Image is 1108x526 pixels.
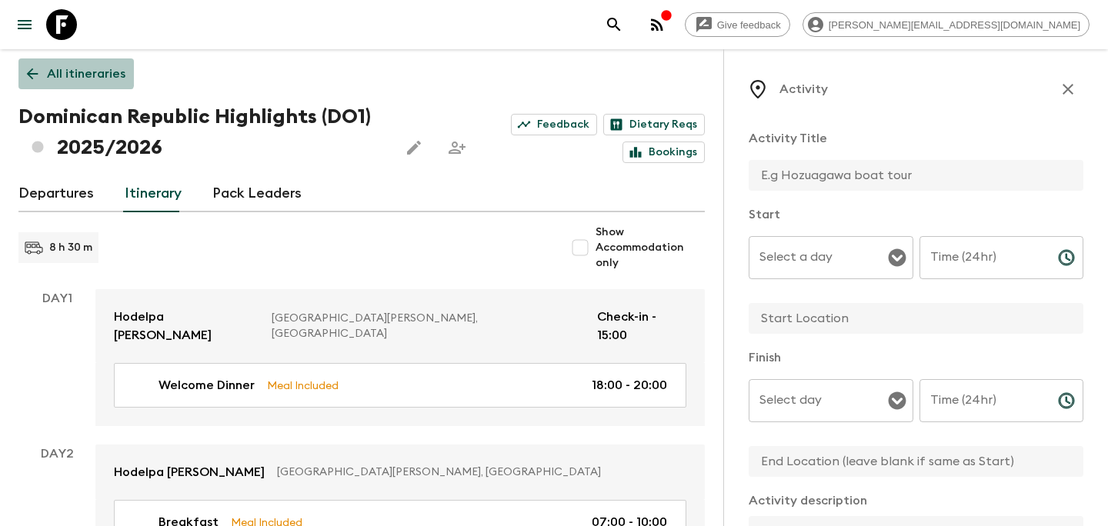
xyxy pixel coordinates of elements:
[18,58,134,89] a: All itineraries
[749,446,1071,477] input: End Location (leave blank if same as Start)
[442,132,472,163] span: Share this itinerary
[114,308,259,345] p: Hodelpa [PERSON_NAME]
[749,348,1083,367] p: Finish
[1051,242,1082,273] button: Choose time
[18,289,95,308] p: Day 1
[749,491,1083,510] p: Activity description
[95,289,705,363] a: Hodelpa [PERSON_NAME][GEOGRAPHIC_DATA][PERSON_NAME], [GEOGRAPHIC_DATA]Check-in - 15:00
[159,376,255,394] p: Welcome Dinner
[597,308,686,345] p: Check-in - 15:00
[596,225,705,271] span: Show Accommodation only
[1051,385,1082,416] button: Choose time
[685,12,790,37] a: Give feedback
[599,9,629,40] button: search adventures
[886,390,908,411] button: Open
[749,205,1083,224] p: Start
[9,9,40,40] button: menu
[749,160,1071,191] input: E.g Hozuagawa boat tour
[779,80,828,98] p: Activity
[272,311,585,341] p: [GEOGRAPHIC_DATA][PERSON_NAME], [GEOGRAPHIC_DATA]
[886,247,908,268] button: Open
[919,236,1046,279] input: hh:mm
[820,19,1089,31] span: [PERSON_NAME][EMAIL_ADDRESS][DOMAIN_NAME]
[749,303,1071,334] input: Start Location
[18,175,94,212] a: Departures
[919,379,1046,422] input: hh:mm
[95,444,705,500] a: Hodelpa [PERSON_NAME][GEOGRAPHIC_DATA][PERSON_NAME], [GEOGRAPHIC_DATA]
[47,65,125,83] p: All itineraries
[125,175,182,212] a: Itinerary
[49,240,92,255] p: 8 h 30 m
[511,114,597,135] a: Feedback
[749,129,1083,148] p: Activity Title
[592,376,667,394] p: 18:00 - 20:00
[603,114,705,135] a: Dietary Reqs
[212,175,302,212] a: Pack Leaders
[277,464,674,480] p: [GEOGRAPHIC_DATA][PERSON_NAME], [GEOGRAPHIC_DATA]
[622,141,705,163] a: Bookings
[709,19,789,31] span: Give feedback
[114,363,686,408] a: Welcome DinnerMeal Included18:00 - 20:00
[18,102,386,163] h1: Dominican Republic Highlights (DO1) 2025/2026
[267,377,339,394] p: Meal Included
[114,463,265,481] p: Hodelpa [PERSON_NAME]
[399,132,429,163] button: Edit this itinerary
[803,12,1090,37] div: [PERSON_NAME][EMAIL_ADDRESS][DOMAIN_NAME]
[18,444,95,463] p: Day 2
